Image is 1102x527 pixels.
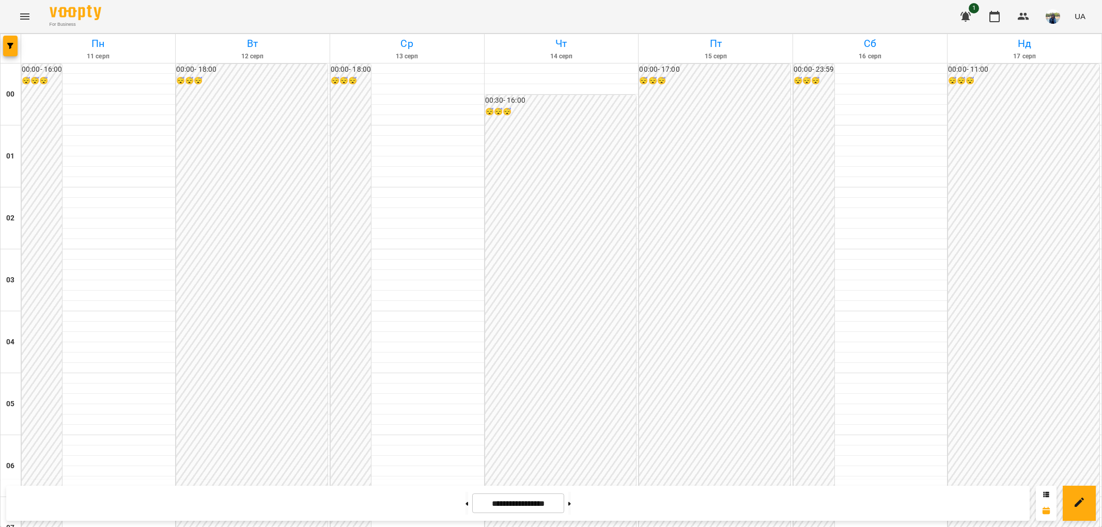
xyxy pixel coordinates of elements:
[639,64,790,75] h6: 00:00 - 17:00
[331,64,371,75] h6: 00:00 - 18:00
[22,64,62,75] h6: 00:00 - 16:00
[948,75,1099,87] h6: 😴😴😴
[176,75,328,87] h6: 😴😴😴
[6,275,14,286] h6: 03
[795,52,945,61] h6: 16 серп
[12,4,37,29] button: Menu
[6,398,14,410] h6: 05
[6,337,14,348] h6: 04
[1075,11,1085,22] span: UA
[485,106,637,118] h6: 😴😴😴
[949,52,1100,61] h6: 17 серп
[23,36,174,52] h6: Пн
[177,36,328,52] h6: Вт
[486,52,637,61] h6: 14 серп
[6,460,14,472] h6: 06
[332,36,483,52] h6: Ср
[6,213,14,224] h6: 02
[639,75,790,87] h6: 😴😴😴
[50,5,101,20] img: Voopty Logo
[795,36,945,52] h6: Сб
[640,36,791,52] h6: Пт
[1046,9,1060,24] img: 79bf113477beb734b35379532aeced2e.jpg
[6,89,14,100] h6: 00
[331,75,371,87] h6: 😴😴😴
[486,36,637,52] h6: Чт
[949,36,1100,52] h6: Нд
[6,151,14,162] h6: 01
[23,52,174,61] h6: 11 серп
[794,64,834,75] h6: 00:00 - 23:59
[50,21,101,28] span: For Business
[948,64,1099,75] h6: 00:00 - 11:00
[22,75,62,87] h6: 😴😴😴
[332,52,483,61] h6: 13 серп
[485,95,637,106] h6: 00:30 - 16:00
[176,64,328,75] h6: 00:00 - 18:00
[640,52,791,61] h6: 15 серп
[1070,7,1090,26] button: UA
[794,75,834,87] h6: 😴😴😴
[177,52,328,61] h6: 12 серп
[969,3,979,13] span: 1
